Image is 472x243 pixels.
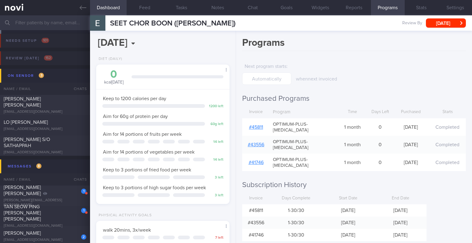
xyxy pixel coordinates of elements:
div: 1 month [337,121,368,133]
div: 60 g left [208,122,223,127]
div: On sensor [6,72,45,80]
a: #43556 [248,142,264,147]
span: [DATE] [341,233,355,237]
div: Program [270,106,337,118]
div: [DATE] [392,139,429,151]
div: 14 left [208,140,223,144]
button: [DATE] [426,18,466,28]
span: OPTIMUM-PLUS-[MEDICAL_DATA] [273,122,334,133]
span: Review By [402,21,422,26]
div: [EMAIL_ADDRESS][DOMAIN_NAME] [4,110,86,114]
h1: Programs [242,37,466,51]
span: [PERSON_NAME] [PERSON_NAME] [4,185,41,196]
div: Days Complete [270,193,322,204]
div: Days Left [368,106,392,118]
span: LO [PERSON_NAME] [4,120,48,125]
div: [EMAIL_ADDRESS][DOMAIN_NAME] [4,127,86,131]
div: [EMAIL_ADDRESS][DOMAIN_NAME] [4,238,86,242]
div: 14 left [208,158,223,162]
div: Diet (Daily) [96,57,122,61]
div: # 41746 [242,229,270,241]
span: 3 [39,73,44,78]
div: Start Date [322,193,374,204]
span: Keep to 3 portions of fried food per week [103,167,191,172]
div: 2 [81,234,86,240]
label: Next program starts : [245,63,289,69]
div: kcal [DATE] [102,69,125,85]
span: Aim for 14 portions of vegetables per week [103,150,195,155]
div: 1 month [337,156,368,169]
span: Keep to 1200 calories per day [103,96,166,101]
span: Aim for 14 portions of fruits per week [103,132,182,137]
div: Invoice [242,193,270,204]
div: Completed [429,156,466,169]
div: Review [DATE] [4,54,54,62]
div: 0 [368,139,392,151]
div: [EMAIL_ADDRESS][DOMAIN_NAME] [4,150,86,155]
div: End Date [374,193,427,204]
div: 1 month [337,139,368,151]
span: [DATE] [393,233,407,237]
div: 1 [81,208,86,213]
div: 1 [81,189,86,194]
span: OPTIMUM-PLUS-[MEDICAL_DATA] [273,157,334,169]
p: when next invoiced [296,76,396,82]
div: 0 [368,156,392,169]
div: Starts [429,106,466,118]
div: 1-30 / 30 [270,217,322,229]
div: [EMAIL_ADDRESS][DOMAIN_NAME] [4,224,86,228]
span: walk 20mins, 3x/week [103,228,151,233]
div: 0 [368,121,392,133]
span: SEET CHOR BOON ([PERSON_NAME]) [110,20,236,27]
div: # 45811 [242,204,270,217]
div: 1200 left [208,104,223,109]
a: #45811 [249,125,263,130]
div: Invoice [242,106,270,118]
div: [DATE] [392,156,429,169]
span: OPTIMUM-PLUS-[MEDICAL_DATA] [273,139,334,151]
div: Completed [429,121,466,133]
span: [DATE] [393,220,407,225]
div: 1-30 / 30 [270,204,322,217]
span: 152 [44,55,53,61]
h2: Subscription History [242,180,466,190]
div: 3 left [208,193,223,198]
span: [PERSON_NAME] [PERSON_NAME] [4,96,41,108]
div: 0 [102,69,125,80]
span: Keep to 3 portions of high sugar foods per week [103,185,206,190]
span: 101 [41,38,49,43]
div: Needs setup [4,37,51,45]
div: Messages [6,162,43,170]
div: # 43556 [242,217,270,229]
h2: Purchased Programs [242,94,466,103]
span: Aim for 60g of protein per day [103,114,168,119]
div: Chats [65,173,90,186]
a: #41746 [249,160,264,165]
input: Automatically [242,73,291,85]
span: TAN SEOW PING [PERSON_NAME] [PERSON_NAME] [4,204,41,221]
div: Physical Activity Goals [96,213,152,218]
span: [DATE] [341,220,355,225]
div: 1-30 / 30 [270,229,322,241]
span: [PERSON_NAME] [4,231,41,236]
div: Chats [65,83,90,95]
div: Completed [429,139,466,151]
div: Purchased [392,106,429,118]
div: [DATE] [392,121,429,133]
span: [PERSON_NAME] S/O SATHAPPAH [4,137,50,148]
div: [PERSON_NAME][EMAIL_ADDRESS][DOMAIN_NAME] [4,198,86,207]
div: 7 left [208,236,223,240]
div: 3 left [208,175,223,180]
div: Time [337,106,368,118]
span: 8 [36,163,41,169]
span: [DATE] [341,208,355,213]
span: [DATE] [393,208,407,213]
